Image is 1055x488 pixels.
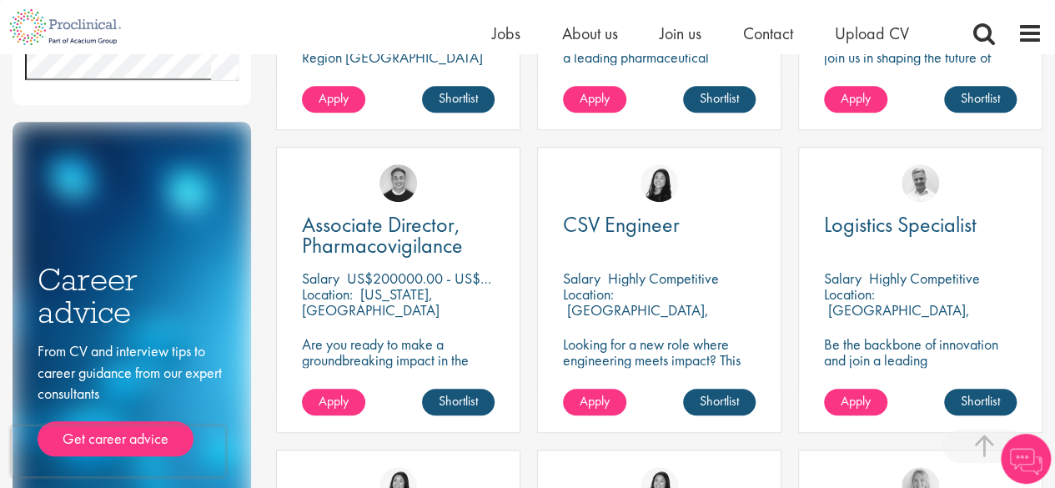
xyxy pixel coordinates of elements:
p: Be the backbone of innovation and join a leading pharmaceutical company to help keep life-changin... [824,336,1017,415]
span: Apply [580,392,610,410]
a: Associate Director, Pharmacovigilance [302,214,495,256]
p: US$200000.00 - US$250000.00 per annum [347,269,613,288]
a: CSV Engineer [563,214,756,235]
a: Upload CV [835,23,909,44]
span: Apply [319,392,349,410]
a: Apply [824,389,887,415]
p: Where curiosity meets purpose-join us in shaping the future of science. [824,33,1017,81]
p: [GEOGRAPHIC_DATA], [GEOGRAPHIC_DATA] [563,300,709,335]
a: Shortlist [683,389,756,415]
img: Bo Forsen [379,164,417,202]
span: Logistics Specialist [824,210,977,239]
span: Apply [319,89,349,107]
span: Location: [563,284,614,304]
a: Shortlist [944,86,1017,113]
p: [US_STATE], [GEOGRAPHIC_DATA] [302,284,440,319]
a: Shortlist [422,86,495,113]
p: Highly Competitive [608,269,719,288]
img: Joshua Bye [902,164,939,202]
span: Apply [841,89,871,107]
img: Chatbot [1001,434,1051,484]
span: Salary [563,269,600,288]
img: Numhom Sudsok [641,164,678,202]
div: From CV and interview tips to career guidance from our expert consultants [38,340,226,456]
a: Jobs [492,23,520,44]
a: Get career advice [38,421,193,456]
a: Apply [302,389,365,415]
a: Apply [302,86,365,113]
iframe: reCAPTCHA [12,426,225,476]
h3: Career advice [38,264,226,328]
a: Apply [563,389,626,415]
p: [GEOGRAPHIC_DATA], [GEOGRAPHIC_DATA] [824,300,970,335]
a: Shortlist [683,86,756,113]
a: Shortlist [422,389,495,415]
span: Associate Director, Pharmacovigilance [302,210,463,259]
a: Apply [824,86,887,113]
a: About us [562,23,618,44]
span: Location: [824,284,875,304]
a: Shortlist [944,389,1017,415]
span: Location: [302,284,353,304]
span: Salary [824,269,862,288]
a: Apply [563,86,626,113]
span: Apply [580,89,610,107]
a: Join us [660,23,701,44]
p: Highly Competitive [869,269,980,288]
p: Looking for a new role where engineering meets impact? This CSV Engineer role is calling your name! [563,336,756,400]
p: Are you ready to make a groundbreaking impact in the world of biotechnology? Join a growing compa... [302,336,495,431]
span: CSV Engineer [563,210,680,239]
a: Logistics Specialist [824,214,1017,235]
span: Apply [841,392,871,410]
a: Contact [743,23,793,44]
span: Salary [302,269,339,288]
